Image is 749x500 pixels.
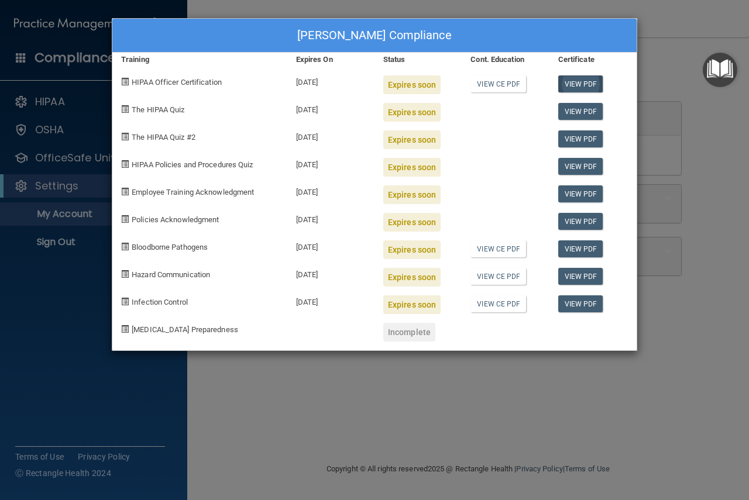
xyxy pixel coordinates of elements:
a: View PDF [558,130,603,147]
span: HIPAA Officer Certification [132,78,222,87]
div: Status [374,53,462,67]
div: Expires soon [383,158,441,177]
span: Policies Acknowledgment [132,215,219,224]
div: Certificate [549,53,637,67]
span: Hazard Communication [132,270,210,279]
div: Expires soon [383,240,441,259]
div: [DATE] [287,122,374,149]
span: The HIPAA Quiz [132,105,184,114]
iframe: Drift Widget Chat Controller [690,419,735,464]
div: [DATE] [287,259,374,287]
span: The HIPAA Quiz #2 [132,133,195,142]
div: Expires soon [383,75,441,94]
a: View CE PDF [470,295,526,312]
a: View PDF [558,185,603,202]
div: Expires On [287,53,374,67]
div: Expires soon [383,268,441,287]
div: Expires soon [383,103,441,122]
div: [DATE] [287,204,374,232]
a: View PDF [558,240,603,257]
a: View PDF [558,103,603,120]
a: View PDF [558,158,603,175]
div: [DATE] [287,149,374,177]
div: Incomplete [383,323,435,342]
div: [DATE] [287,232,374,259]
div: [PERSON_NAME] Compliance [112,19,637,53]
div: Cont. Education [462,53,549,67]
span: [MEDICAL_DATA] Preparedness [132,325,238,334]
span: Infection Control [132,298,188,306]
a: View PDF [558,75,603,92]
div: Expires soon [383,130,441,149]
span: Employee Training Acknowledgment [132,188,254,196]
a: View CE PDF [470,268,526,285]
a: View PDF [558,268,603,285]
div: Expires soon [383,295,441,314]
div: [DATE] [287,177,374,204]
a: View PDF [558,295,603,312]
div: Expires soon [383,185,441,204]
a: View CE PDF [470,75,526,92]
span: Bloodborne Pathogens [132,243,208,251]
span: HIPAA Policies and Procedures Quiz [132,160,253,169]
div: Expires soon [383,213,441,232]
div: [DATE] [287,67,374,94]
div: [DATE] [287,287,374,314]
div: Training [112,53,287,67]
button: Open Resource Center [703,53,737,87]
a: View PDF [558,213,603,230]
a: View CE PDF [470,240,526,257]
div: [DATE] [287,94,374,122]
